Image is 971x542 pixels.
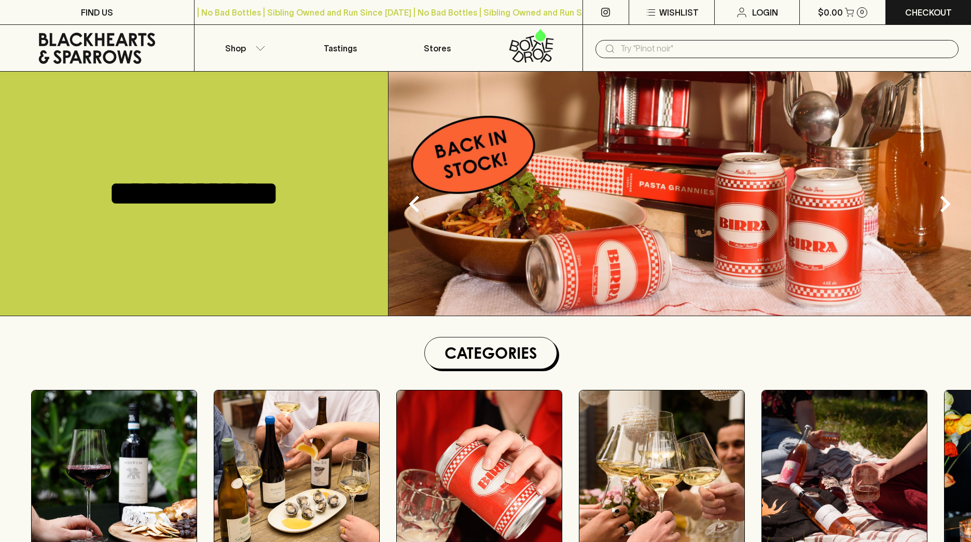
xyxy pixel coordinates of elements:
p: FIND US [81,6,113,19]
a: Tastings [292,25,389,71]
p: Stores [424,42,451,55]
h1: Categories [429,342,552,364]
button: Shop [195,25,292,71]
p: Wishlist [659,6,699,19]
img: optimise [389,72,971,316]
input: Try "Pinot noir" [620,40,950,57]
button: Next [924,183,966,225]
p: Shop [225,42,246,55]
p: Login [752,6,778,19]
p: Checkout [905,6,952,19]
p: 0 [860,9,864,15]
a: Stores [389,25,486,71]
button: Previous [394,183,435,225]
p: Tastings [324,42,357,55]
p: $0.00 [818,6,843,19]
